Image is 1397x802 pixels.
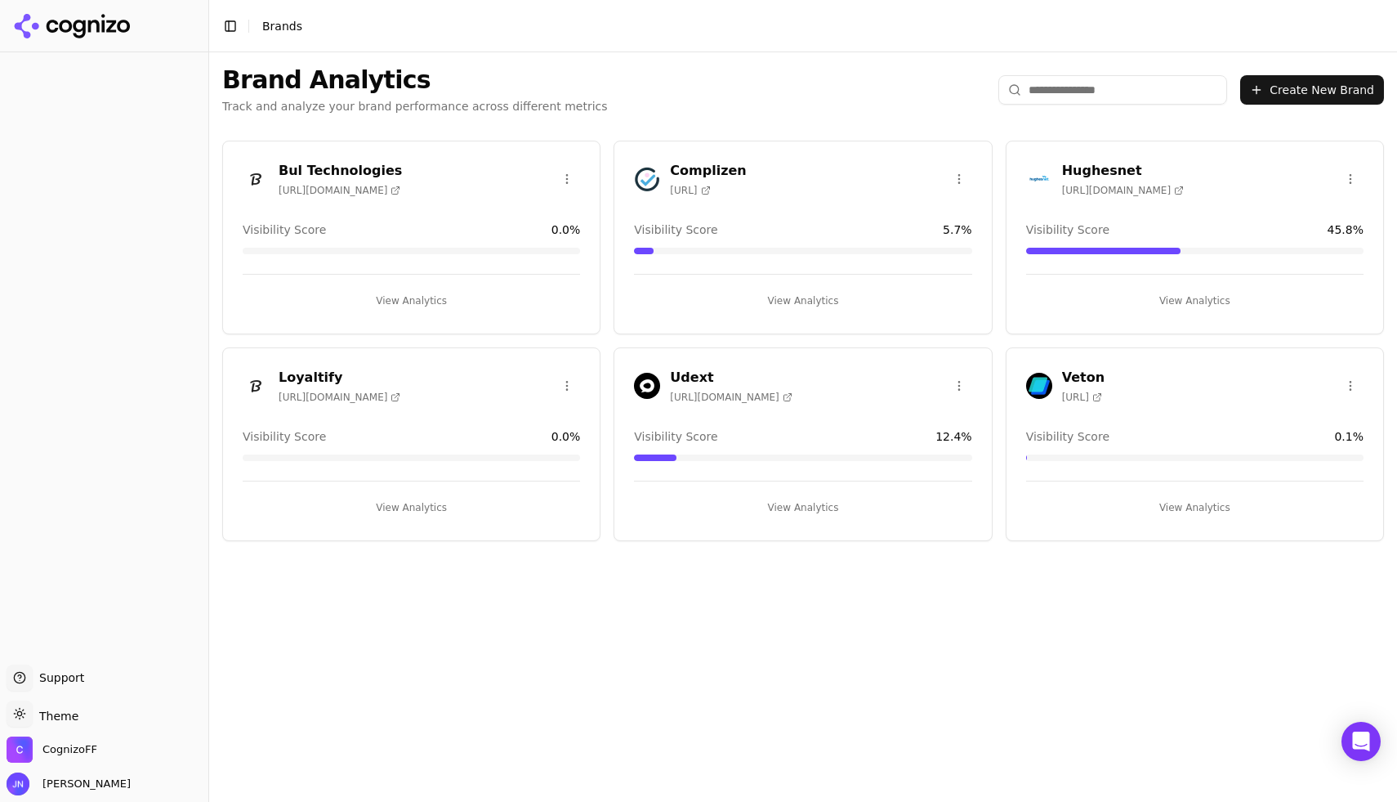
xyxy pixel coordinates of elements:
span: Visibility Score [243,222,326,238]
span: Visibility Score [243,428,326,445]
span: [URL][DOMAIN_NAME] [670,391,792,404]
span: Visibility Score [1026,222,1109,238]
img: CognizoFF [7,737,33,763]
button: Create New Brand [1240,75,1384,105]
button: View Analytics [243,495,580,521]
h3: Udext [670,368,792,388]
span: [URL][DOMAIN_NAME] [279,391,400,404]
h3: Bul Technologies [279,161,402,181]
span: [URL][DOMAIN_NAME] [279,184,400,197]
span: Visibility Score [634,428,717,445]
button: Open organization switcher [7,737,97,763]
div: Open Intercom Messenger [1341,722,1381,761]
img: Bul Technologies [243,166,269,192]
span: Brands [262,20,302,33]
h3: Complizen [670,161,746,181]
button: View Analytics [1026,288,1364,314]
span: 0.1 % [1334,428,1364,445]
nav: breadcrumb [262,18,302,34]
img: Veton [1026,373,1052,399]
span: CognizoFF [42,742,97,757]
img: Jay Nasibov [7,773,29,795]
span: 0.0 % [551,222,581,238]
h3: Loyaltify [279,368,400,388]
span: Support [33,670,84,686]
img: Loyaltify [243,373,269,399]
span: Visibility Score [634,222,717,238]
span: [URL] [1062,391,1102,404]
h3: Hughesnet [1062,161,1184,181]
span: [URL][DOMAIN_NAME] [1062,184,1184,197]
h3: Veton [1062,368,1105,388]
button: View Analytics [1026,495,1364,521]
img: Udext [634,373,660,399]
span: 0.0 % [551,428,581,445]
button: View Analytics [243,288,580,314]
span: Theme [33,710,78,723]
img: Complizen [634,166,660,192]
span: 5.7 % [943,222,972,238]
span: [URL] [670,184,710,197]
button: View Analytics [634,288,971,314]
button: Open user button [7,773,131,795]
span: 12.4 % [935,428,971,445]
img: Hughesnet [1026,166,1052,192]
span: 45.8 % [1328,222,1364,238]
p: Track and analyze your brand performance across different metrics [222,98,608,114]
span: [PERSON_NAME] [36,777,131,791]
h1: Brand Analytics [222,65,608,95]
button: View Analytics [634,495,971,521]
span: Visibility Score [1026,428,1109,445]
